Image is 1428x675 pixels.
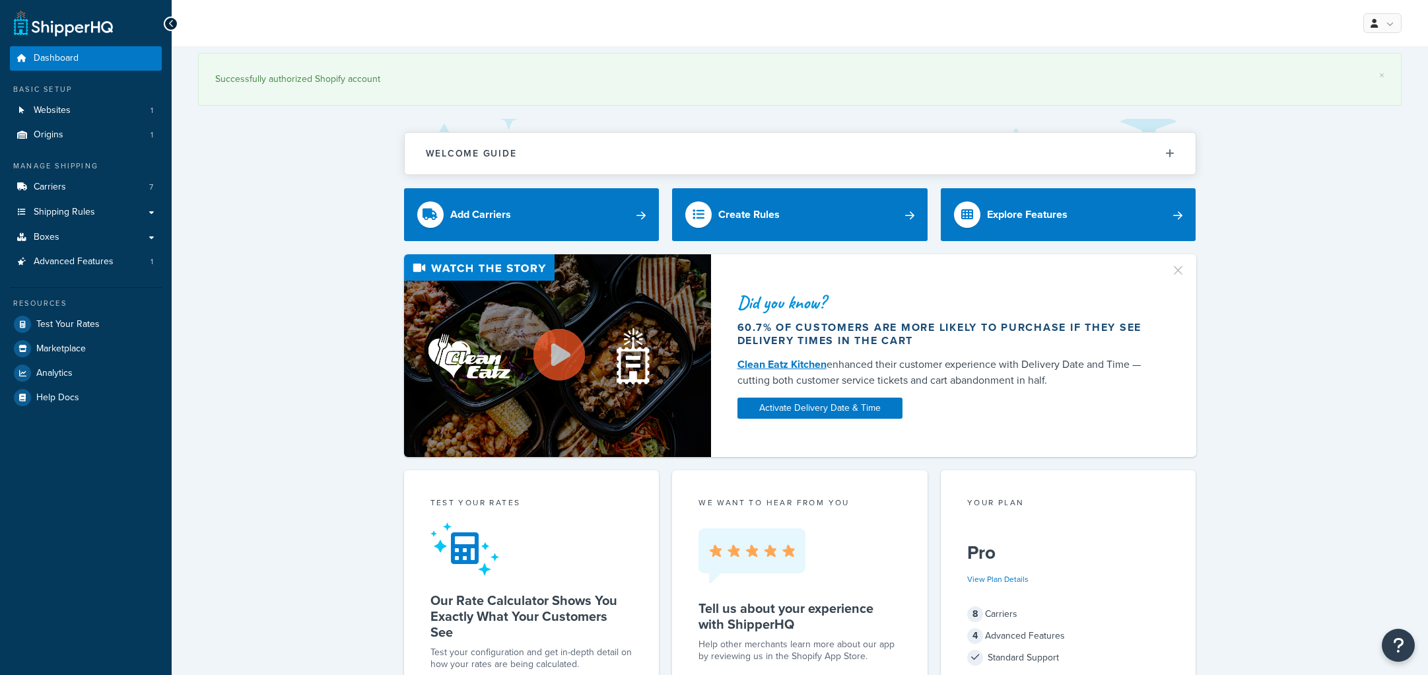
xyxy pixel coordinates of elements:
[34,232,59,243] span: Boxes
[1382,629,1415,662] button: Open Resource Center
[967,573,1029,585] a: View Plan Details
[10,123,162,147] a: Origins1
[967,649,1170,667] div: Standard Support
[404,254,711,457] img: Video thumbnail
[698,639,901,662] p: Help other merchants learn more about our app by reviewing us in the Shopify App Store.
[941,188,1196,241] a: Explore Features
[967,627,1170,645] div: Advanced Features
[737,321,1155,347] div: 60.7% of customers are more likely to purchase if they see delivery times in the cart
[10,386,162,409] a: Help Docs
[967,606,983,622] span: 8
[10,225,162,250] a: Boxes
[10,175,162,199] li: Carriers
[36,368,73,379] span: Analytics
[10,337,162,361] a: Marketplace
[149,182,153,193] span: 7
[34,129,63,141] span: Origins
[405,133,1196,174] button: Welcome Guide
[10,123,162,147] li: Origins
[426,149,517,159] h2: Welcome Guide
[10,361,162,385] a: Analytics
[718,205,780,224] div: Create Rules
[987,205,1068,224] div: Explore Features
[737,357,1155,388] div: enhanced their customer experience with Delivery Date and Time — cutting both customer service ti...
[10,298,162,309] div: Resources
[404,188,660,241] a: Add Carriers
[430,647,633,670] div: Test your configuration and get in-depth detail on how your rates are being calculated.
[10,250,162,274] a: Advanced Features1
[430,497,633,512] div: Test your rates
[215,70,1384,89] div: Successfully authorized Shopify account
[34,53,79,64] span: Dashboard
[967,542,1170,563] h5: Pro
[10,200,162,225] a: Shipping Rules
[10,98,162,123] li: Websites
[672,188,928,241] a: Create Rules
[34,182,66,193] span: Carriers
[737,357,827,372] a: Clean Eatz Kitchen
[151,129,153,141] span: 1
[967,628,983,644] span: 4
[36,392,79,404] span: Help Docs
[151,256,153,267] span: 1
[34,207,95,218] span: Shipping Rules
[34,105,71,116] span: Websites
[10,250,162,274] li: Advanced Features
[430,592,633,640] h5: Our Rate Calculator Shows You Exactly What Your Customers See
[36,319,100,330] span: Test Your Rates
[10,175,162,199] a: Carriers7
[450,205,511,224] div: Add Carriers
[967,605,1170,623] div: Carriers
[36,343,86,355] span: Marketplace
[34,256,114,267] span: Advanced Features
[737,293,1155,312] div: Did you know?
[737,398,902,419] a: Activate Delivery Date & Time
[10,312,162,336] a: Test Your Rates
[698,497,901,509] p: we want to hear from you
[967,497,1170,512] div: Your Plan
[10,98,162,123] a: Websites1
[1379,70,1384,81] a: ×
[10,46,162,71] a: Dashboard
[10,160,162,172] div: Manage Shipping
[151,105,153,116] span: 1
[698,600,901,632] h5: Tell us about your experience with ShipperHQ
[10,84,162,95] div: Basic Setup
